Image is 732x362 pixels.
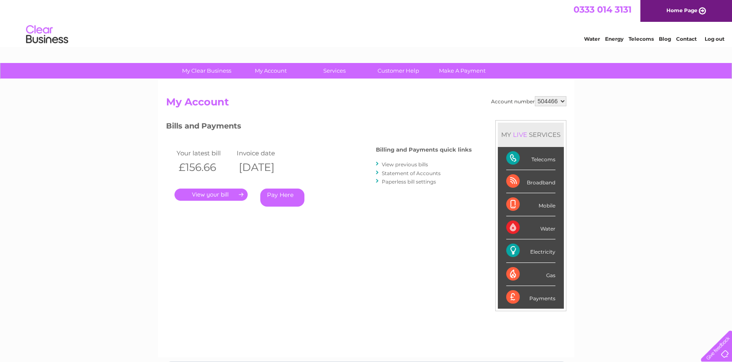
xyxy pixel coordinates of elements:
[605,36,624,42] a: Energy
[629,36,654,42] a: Telecoms
[506,170,555,193] div: Broadband
[382,178,436,185] a: Paperless bill settings
[573,4,632,15] a: 0333 014 3131
[382,170,441,176] a: Statement of Accounts
[235,159,295,176] th: [DATE]
[506,147,555,170] div: Telecoms
[584,36,600,42] a: Water
[506,286,555,309] div: Payments
[676,36,697,42] a: Contact
[506,193,555,216] div: Mobile
[382,161,428,168] a: View previous bills
[174,189,248,201] a: .
[172,63,241,79] a: My Clear Business
[428,63,497,79] a: Make A Payment
[174,159,235,176] th: £156.66
[236,63,305,79] a: My Account
[364,63,433,79] a: Customer Help
[26,22,69,47] img: logo.png
[511,131,529,139] div: LIVE
[491,96,566,106] div: Account number
[506,216,555,239] div: Water
[174,147,235,159] td: Your latest bill
[166,120,472,135] h3: Bills and Payments
[704,36,724,42] a: Log out
[506,263,555,286] div: Gas
[300,63,369,79] a: Services
[235,147,295,159] td: Invoice date
[498,123,564,147] div: MY SERVICES
[376,147,472,153] h4: Billing and Payments quick links
[506,239,555,262] div: Electricity
[260,189,304,207] a: Pay Here
[168,5,565,41] div: Clear Business is a trading name of Verastar Limited (registered in [GEOGRAPHIC_DATA] No. 3667643...
[659,36,671,42] a: Blog
[166,96,566,112] h2: My Account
